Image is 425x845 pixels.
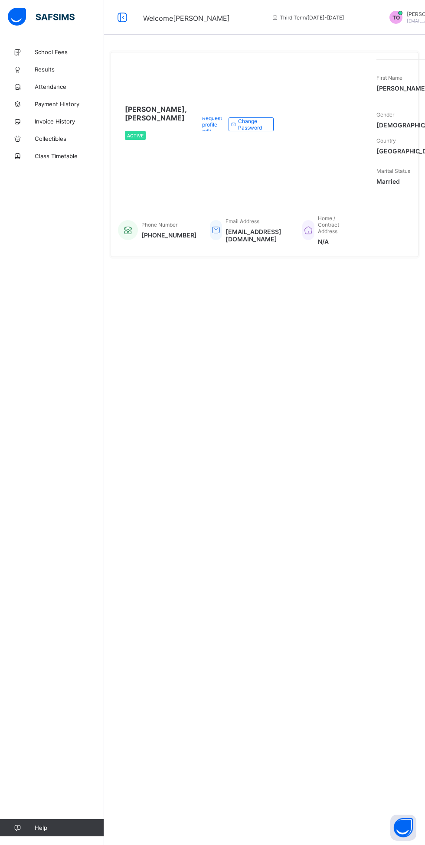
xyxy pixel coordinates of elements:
[226,218,259,224] span: Email Address
[35,66,104,73] span: Results
[376,111,394,118] span: Gender
[125,105,191,122] span: [PERSON_NAME], [PERSON_NAME]
[376,75,402,81] span: First Name
[35,135,104,142] span: Collectibles
[141,231,197,239] span: [PHONE_NUMBER]
[202,115,222,134] span: Request profile edit
[127,133,144,138] span: Active
[226,228,289,243] span: [EMAIL_ADDRESS][DOMAIN_NAME]
[392,14,400,21] span: TO
[318,238,347,245] span: N/A
[390,815,416,841] button: Open asap
[376,168,410,174] span: Marital Status
[8,8,75,26] img: safsims
[35,153,104,159] span: Class Timetable
[35,49,104,55] span: School Fees
[35,101,104,107] span: Payment History
[271,14,344,21] span: session/term information
[238,118,267,131] span: Change Password
[141,221,177,228] span: Phone Number
[35,118,104,125] span: Invoice History
[376,137,396,144] span: Country
[35,83,104,90] span: Attendance
[143,14,230,23] span: Welcome [PERSON_NAME]
[318,215,339,234] span: Home / Contract Address
[35,824,104,831] span: Help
